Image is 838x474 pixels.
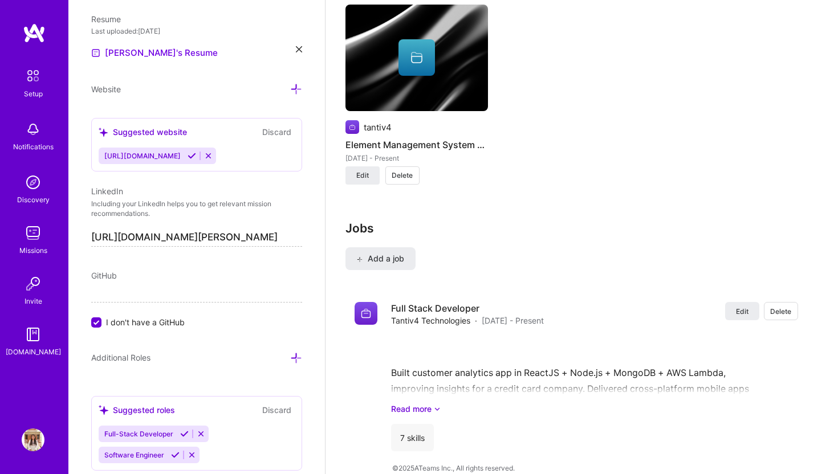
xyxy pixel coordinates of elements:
img: setup [21,64,45,88]
img: Resume [91,48,100,58]
a: [PERSON_NAME]'s Resume [91,46,218,60]
i: Accept [188,152,196,160]
div: Suggested roles [99,404,175,416]
img: guide book [22,323,44,346]
img: logo [23,23,46,43]
span: Add a job [357,253,404,264]
i: Reject [197,430,205,438]
i: icon SuggestedTeams [97,125,111,139]
span: Delete [392,170,413,181]
img: discovery [22,171,44,194]
span: Software Engineer [104,451,164,459]
div: Invite [25,295,42,307]
div: Missions [19,244,47,256]
i: Accept [171,451,180,459]
i: Reject [188,451,196,459]
div: Suggested website [99,126,187,138]
span: [DATE] - Present [482,314,544,326]
div: Discovery [17,194,50,206]
span: GitHub [91,271,117,280]
img: cover [345,5,488,112]
h4: Full Stack Developer [391,302,544,314]
span: Website [91,84,121,94]
button: Edit [345,166,380,185]
img: Invite [22,272,44,295]
a: Read more [391,403,798,415]
div: tantiv4 [364,121,392,133]
i: Accept [180,430,189,438]
span: Additional Roles [91,353,150,362]
p: Including your LinkedIn helps you to get relevant mission recommendations. [91,199,302,219]
i: icon ArrowDownSecondaryDark [434,403,441,415]
div: Last uploaded: [DATE] [91,25,302,37]
button: Discard [259,403,295,416]
span: Delete [770,307,791,316]
button: Edit [725,302,759,320]
span: Tantiv4 Technologies [391,314,470,326]
a: User Avatar [19,428,47,451]
div: Setup [24,88,43,100]
img: Company logo [355,302,377,325]
img: Company logo [345,120,359,134]
span: I don't have a GitHub [106,316,185,328]
i: icon Close [296,46,302,52]
span: Resume [91,14,121,24]
div: [DATE] - Present [345,152,488,164]
span: [URL][DOMAIN_NAME] [104,152,181,160]
span: LinkedIn [91,186,123,196]
i: Reject [204,152,213,160]
span: Edit [356,170,369,181]
span: Full-Stack Developer [104,430,173,438]
div: Notifications [13,141,54,153]
img: User Avatar [22,428,44,451]
button: Add a job [345,247,416,270]
h3: Jobs [345,221,807,235]
h4: Element Management System Development [345,137,488,152]
span: · [475,314,477,326]
div: 7 skills [391,424,434,451]
i: icon SuggestedTeams [97,403,111,416]
button: Delete [385,166,420,185]
button: Delete [764,302,798,320]
img: bell [22,118,44,141]
i: icon PlusBlack [357,256,363,263]
span: Edit [736,307,748,316]
div: [DOMAIN_NAME] [6,346,61,358]
button: Discard [259,125,295,138]
img: teamwork [22,222,44,244]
